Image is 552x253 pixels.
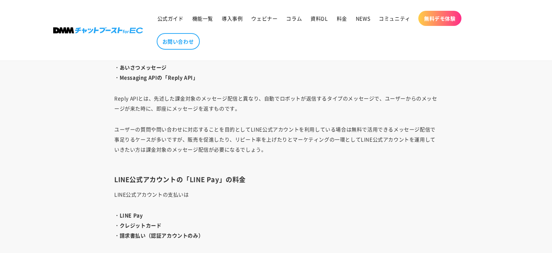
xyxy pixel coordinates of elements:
span: コミュニティ [379,15,410,22]
span: ウェビナー [251,15,277,22]
strong: ・あいさつメッセージ [114,64,167,71]
span: コラム [286,15,302,22]
strong: ・Messaging APIの「Reply API」 [114,74,198,81]
strong: ・LINE Pay [114,212,143,219]
a: 機能一覧 [188,11,217,26]
a: ウェビナー [247,11,282,26]
p: LINE公式アカウントの支払いは [114,189,438,199]
span: NEWS [356,15,370,22]
a: 資料DL [306,11,332,26]
h3: LINE公式アカウントの「LINE Pay」の料金 [114,175,438,184]
span: お問い合わせ [162,38,194,45]
a: 導入事例 [217,11,247,26]
a: お問い合わせ [157,33,200,50]
a: コラム [282,11,306,26]
p: ユーザーの質問や問い合わせに対応することを目的としてLINE公式アカウントを利用している場合は無料で活用できるメッセージ配信で事足りるケースが多いですが、販売を促進したり、リピート率を上げたりと... [114,124,438,164]
a: NEWS [351,11,374,26]
span: 無料デモ体験 [424,15,456,22]
img: 株式会社DMM Boost [53,27,143,33]
p: Reply APIとは、先述した課金対象のメッセージ配信と異なり、自動でロボットが返信するタイプのメッセージで、ユーザーからのメッセージが来た時に、即座にメッセージを返すものです。 [114,93,438,113]
strong: ・請求書払い（認証アカウントのみ） [114,232,203,239]
span: 公式ガイド [157,15,184,22]
a: 料金 [332,11,351,26]
span: 料金 [337,15,347,22]
a: 無料デモ体験 [418,11,461,26]
span: 導入事例 [222,15,243,22]
a: 公式ガイド [153,11,188,26]
a: コミュニティ [374,11,415,26]
span: 機能一覧 [192,15,213,22]
strong: ・クレジットカード [114,222,161,229]
span: 資料DL [310,15,328,22]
